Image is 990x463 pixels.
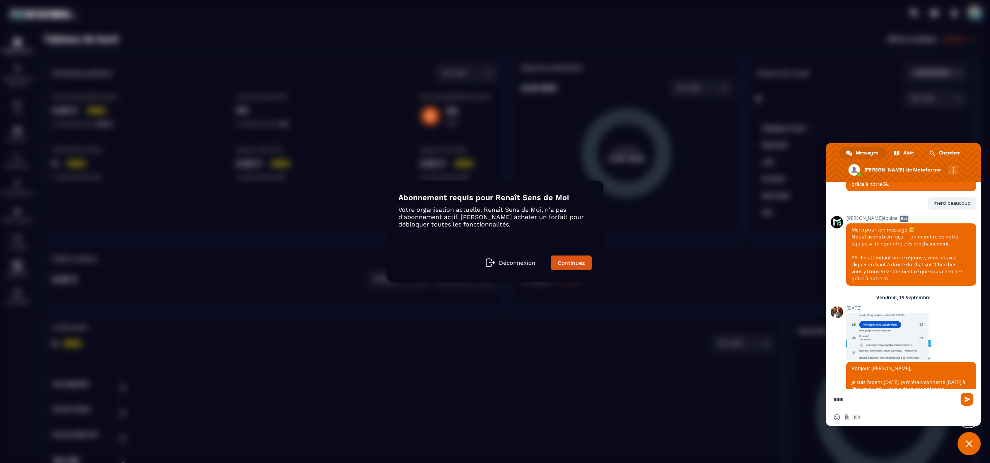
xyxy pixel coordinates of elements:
span: merci beaucoup [934,200,971,206]
a: Continuez [551,256,592,270]
p: Votre organisation actuelle, Renaît Sens de Moi, n'a pas d'abonnement actif. [PERSON_NAME] achete... [398,206,592,228]
span: Aide [903,147,914,159]
span: [DATE] [846,305,931,311]
div: Autres canaux [948,165,958,175]
div: Vendredi, 19 Septembre [876,295,930,300]
h4: Abonnement requis pour Renaît Sens de Moi [398,193,592,202]
div: Messages [839,147,886,159]
span: Envoyer un fichier [844,414,850,420]
span: Envoyer [961,393,973,406]
div: Aide [887,147,922,159]
span: Messages [856,147,878,159]
span: [PERSON_NAME]équipe [846,216,976,221]
div: Fermer le chat [958,432,981,455]
span: Merci pour ton message 😊 Nous l’avons bien reçu — un membre de notre équipe va te répondre très p... [852,226,963,282]
div: Chercher [922,147,968,159]
p: Déconnexion [499,259,535,266]
span: Message audio [854,414,860,420]
textarea: Entrez votre message... [834,396,956,403]
a: Déconnexion [486,258,535,268]
span: Chercher [939,147,960,159]
span: Bot [900,216,908,222]
span: Insérer un emoji [834,414,840,420]
span: Bonjour [PERSON_NAME], Je suis l'agent [DATE]. Je m'étais connecté [DATE] à l'heure du rdv. Vous ... [852,365,970,455]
